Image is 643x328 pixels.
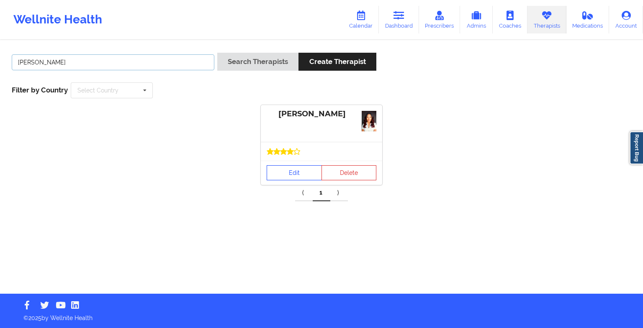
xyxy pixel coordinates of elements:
div: [PERSON_NAME] [267,109,376,119]
button: Create Therapist [298,53,376,71]
a: Admins [460,6,493,33]
a: Report Bug [630,131,643,164]
button: Delete [321,165,377,180]
div: Pagination Navigation [295,184,348,201]
div: Select Country [77,87,118,93]
img: a2f31c4e-cd8f-4459-9cc4-83aca0b96e88Headshot_3.jpg [362,111,376,131]
a: Therapists [527,6,566,33]
a: Medications [566,6,610,33]
button: Search Therapists [217,53,298,71]
a: Previous item [295,184,313,201]
span: Filter by Country [12,86,68,94]
p: © 2025 by Wellnite Health [18,308,625,322]
a: Calendar [343,6,379,33]
a: Account [609,6,643,33]
a: Next item [330,184,348,201]
a: Coaches [493,6,527,33]
input: Search Keywords [12,54,214,70]
a: Edit [267,165,322,180]
a: Dashboard [379,6,419,33]
a: 1 [313,184,330,201]
a: Prescribers [419,6,460,33]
